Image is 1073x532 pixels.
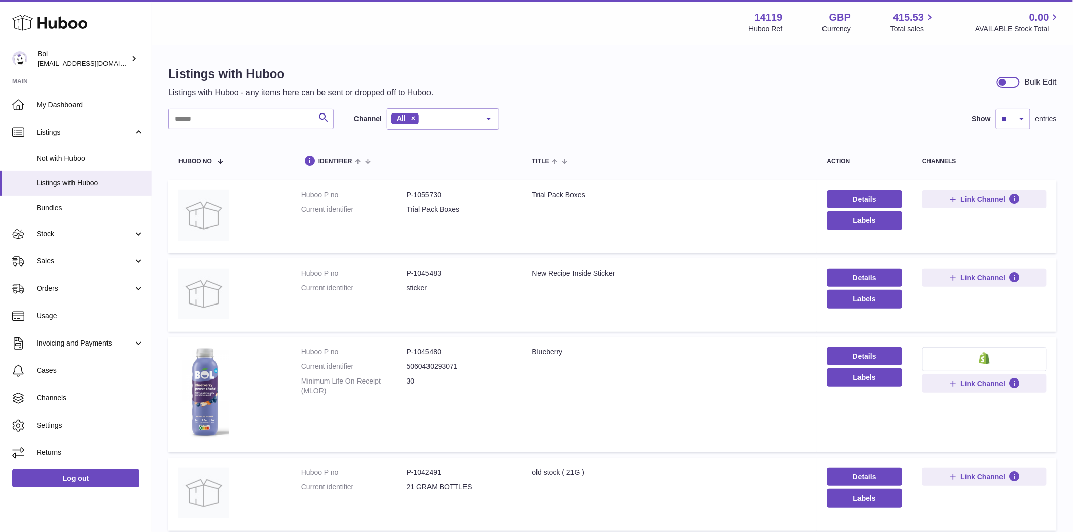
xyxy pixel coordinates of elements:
div: action [827,158,903,165]
span: 415.53 [893,11,924,24]
span: entries [1035,114,1057,124]
span: Listings with Huboo [37,178,144,188]
dt: Huboo P no [301,269,407,278]
dt: Current identifier [301,482,407,492]
span: Sales [37,256,133,266]
span: Returns [37,448,144,458]
div: Blueberry [532,347,807,357]
button: Labels [827,290,903,308]
dt: Current identifier [301,205,407,214]
span: identifier [318,158,352,165]
a: Details [827,190,903,208]
div: Currency [822,24,851,34]
button: Link Channel [922,468,1047,486]
span: Total sales [890,24,936,34]
span: Link Channel [961,472,1006,481]
a: Details [827,269,903,287]
img: Trial Pack Boxes [178,190,229,241]
button: Labels [827,211,903,230]
dt: Current identifier [301,362,407,371]
dt: Huboo P no [301,468,407,477]
dd: P-1045483 [407,269,512,278]
div: Bulk Edit [1025,77,1057,88]
strong: 14119 [755,11,783,24]
span: Listings [37,128,133,137]
p: Listings with Huboo - any items here can be sent or dropped off to Huboo. [168,87,434,98]
a: 0.00 AVAILABLE Stock Total [975,11,1061,34]
div: New Recipe Inside Sticker [532,269,807,278]
button: Link Channel [922,374,1047,393]
dd: P-1042491 [407,468,512,477]
dt: Current identifier [301,283,407,293]
button: Link Channel [922,269,1047,287]
span: Invoicing and Payments [37,338,133,348]
span: Cases [37,366,144,375]
span: Link Channel [961,379,1006,388]
label: Channel [354,114,382,124]
div: channels [922,158,1047,165]
button: Labels [827,368,903,387]
span: My Dashboard [37,100,144,110]
button: Link Channel [922,190,1047,208]
span: 0.00 [1029,11,1049,24]
span: Bundles [37,203,144,213]
div: old stock ( 21G ) [532,468,807,477]
div: Bol [38,49,129,68]
dt: Huboo P no [301,347,407,357]
dd: Trial Pack Boxes [407,205,512,214]
span: [EMAIL_ADDRESS][DOMAIN_NAME] [38,59,149,67]
button: Labels [827,489,903,507]
a: Details [827,468,903,486]
span: title [532,158,549,165]
span: Link Channel [961,273,1006,282]
span: Usage [37,311,144,321]
label: Show [972,114,991,124]
h1: Listings with Huboo [168,66,434,82]
a: Log out [12,469,139,487]
span: Orders [37,284,133,293]
dd: P-1055730 [407,190,512,200]
dd: 30 [407,376,512,396]
span: Huboo no [178,158,212,165]
dd: 21 GRAM BOTTLES [407,482,512,492]
dd: sticker [407,283,512,293]
div: Huboo Ref [749,24,783,34]
dt: Huboo P no [301,190,407,200]
span: Stock [37,229,133,239]
span: Channels [37,393,144,403]
span: Link Channel [961,195,1006,204]
img: internalAdmin-14119@internal.huboo.com [12,51,27,66]
img: old stock ( 21G ) [178,468,229,518]
img: New Recipe Inside Sticker [178,269,229,319]
span: Not with Huboo [37,154,144,163]
a: Details [827,347,903,365]
span: All [397,114,406,122]
strong: GBP [829,11,851,24]
img: shopify-small.png [979,352,990,364]
dd: P-1045480 [407,347,512,357]
span: Settings [37,421,144,430]
img: Blueberry [178,347,229,440]
dd: 5060430293071 [407,362,512,371]
a: 415.53 Total sales [890,11,936,34]
dt: Minimum Life On Receipt (MLOR) [301,376,407,396]
div: Trial Pack Boxes [532,190,807,200]
span: AVAILABLE Stock Total [975,24,1061,34]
